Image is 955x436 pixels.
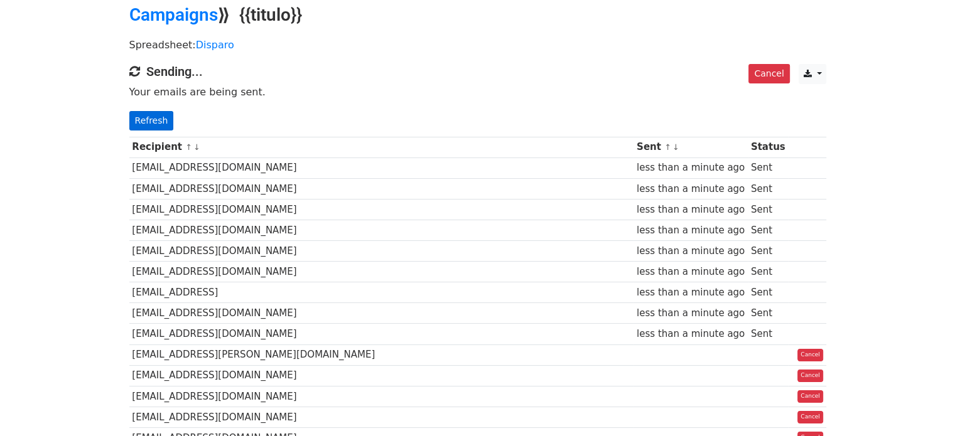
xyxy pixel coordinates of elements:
div: less than a minute ago [637,285,745,300]
a: Cancel [797,390,823,403]
th: Status [748,137,788,157]
p: Your emails are being sent. [129,85,826,98]
td: [EMAIL_ADDRESS][PERSON_NAME][DOMAIN_NAME] [129,344,634,365]
iframe: Chat Widget [892,376,955,436]
a: ↓ [193,142,200,152]
h4: Sending... [129,64,826,79]
div: less than a minute ago [637,161,745,175]
a: Refresh [129,111,174,130]
a: Cancel [797,370,823,382]
td: [EMAIL_ADDRESS][DOMAIN_NAME] [129,407,634,427]
td: Sent [748,241,788,262]
td: [EMAIL_ADDRESS][DOMAIN_NAME] [129,178,634,199]
td: [EMAIL_ADDRESS][DOMAIN_NAME] [129,386,634,407]
td: [EMAIL_ADDRESS][DOMAIN_NAME] [129,241,634,262]
div: less than a minute ago [637,203,745,217]
a: Cancel [748,64,789,83]
td: Sent [748,262,788,282]
td: [EMAIL_ADDRESS][DOMAIN_NAME] [129,220,634,240]
td: [EMAIL_ADDRESS] [129,282,634,303]
td: [EMAIL_ADDRESS][DOMAIN_NAME] [129,365,634,386]
p: Spreadsheet: [129,38,826,51]
a: Campaigns [129,4,218,25]
td: Sent [748,199,788,220]
div: less than a minute ago [637,182,745,196]
td: Sent [748,178,788,199]
td: [EMAIL_ADDRESS][DOMAIN_NAME] [129,262,634,282]
div: less than a minute ago [637,265,745,279]
td: Sent [748,157,788,178]
a: ↓ [672,142,679,152]
td: Sent [748,303,788,324]
a: ↑ [664,142,671,152]
div: less than a minute ago [637,306,745,321]
td: Sent [748,324,788,344]
a: Disparo [196,39,234,51]
a: ↑ [185,142,192,152]
td: [EMAIL_ADDRESS][DOMAIN_NAME] [129,157,634,178]
th: Recipient [129,137,634,157]
div: less than a minute ago [637,327,745,341]
a: Cancel [797,349,823,361]
td: Sent [748,220,788,240]
div: less than a minute ago [637,244,745,258]
td: [EMAIL_ADDRESS][DOMAIN_NAME] [129,324,634,344]
td: Sent [748,282,788,303]
th: Sent [634,137,748,157]
td: [EMAIL_ADDRESS][DOMAIN_NAME] [129,199,634,220]
h2: ⟫ {{titulo}} [129,4,826,26]
a: Cancel [797,411,823,423]
div: less than a minute ago [637,223,745,238]
td: [EMAIL_ADDRESS][DOMAIN_NAME] [129,303,634,324]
